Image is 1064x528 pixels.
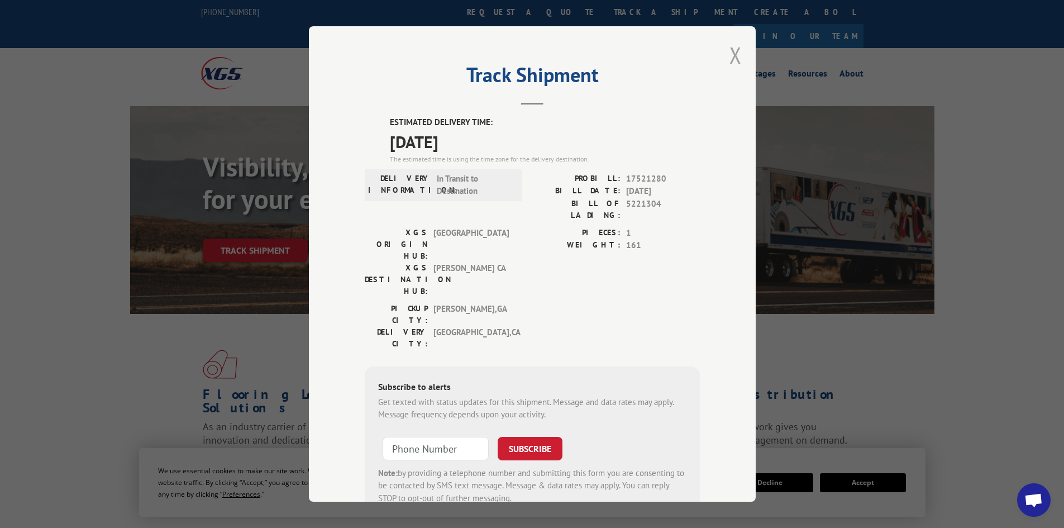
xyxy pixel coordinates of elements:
[365,262,428,297] label: XGS DESTINATION HUB:
[498,437,562,460] button: SUBSCRIBE
[532,173,621,185] label: PROBILL:
[365,67,700,88] h2: Track Shipment
[433,303,509,326] span: [PERSON_NAME] , GA
[626,185,700,198] span: [DATE]
[1017,483,1051,517] div: Open chat
[433,262,509,297] span: [PERSON_NAME] CA
[365,227,428,262] label: XGS ORIGIN HUB:
[378,396,686,421] div: Get texted with status updates for this shipment. Message and data rates may apply. Message frequ...
[532,239,621,252] label: WEIGHT:
[390,116,700,129] label: ESTIMATED DELIVERY TIME:
[626,173,700,185] span: 17521280
[437,173,512,198] span: In Transit to Destination
[378,468,398,478] strong: Note:
[365,303,428,326] label: PICKUP CITY:
[532,198,621,221] label: BILL OF LADING:
[729,40,742,70] button: Close modal
[378,467,686,505] div: by providing a telephone number and submitting this form you are consenting to be contacted by SM...
[532,185,621,198] label: BILL DATE:
[433,227,509,262] span: [GEOGRAPHIC_DATA]
[383,437,489,460] input: Phone Number
[368,173,431,198] label: DELIVERY INFORMATION:
[626,227,700,240] span: 1
[626,239,700,252] span: 161
[390,154,700,164] div: The estimated time is using the time zone for the delivery destination.
[378,380,686,396] div: Subscribe to alerts
[532,227,621,240] label: PIECES:
[390,129,700,154] span: [DATE]
[365,326,428,350] label: DELIVERY CITY:
[626,198,700,221] span: 5221304
[433,326,509,350] span: [GEOGRAPHIC_DATA] , CA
